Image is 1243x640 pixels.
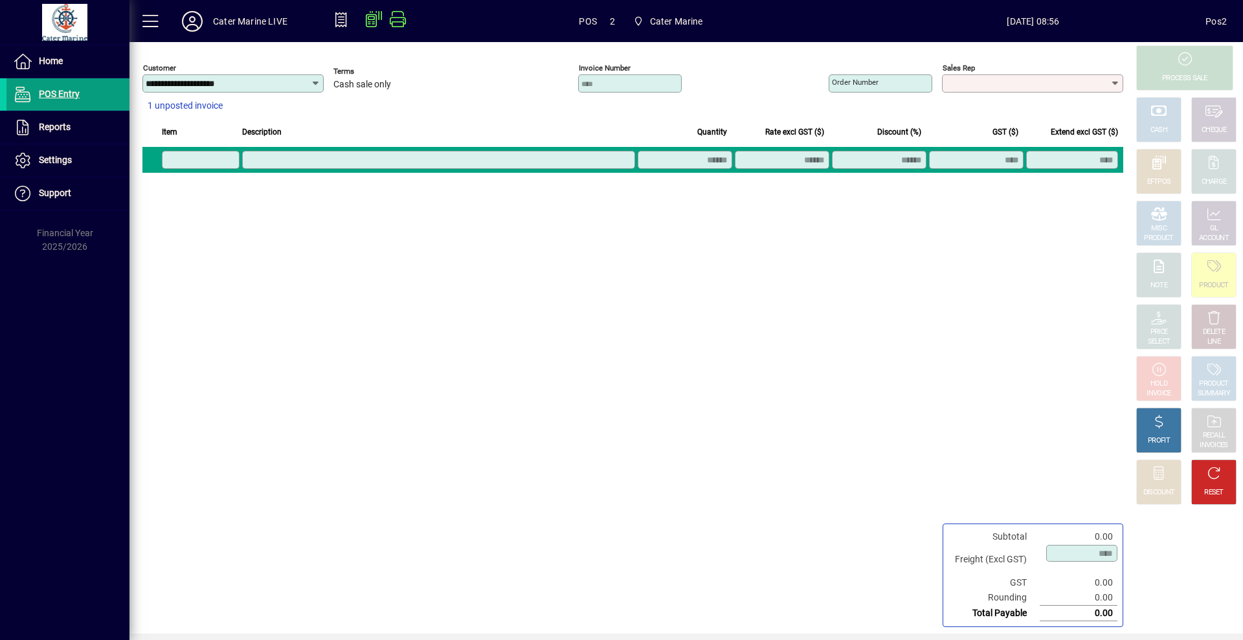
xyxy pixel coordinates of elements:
td: 0.00 [1040,575,1117,590]
mat-label: Customer [143,63,176,72]
div: Cater Marine LIVE [213,11,287,32]
span: Description [242,125,282,139]
div: LINE [1207,337,1220,347]
mat-label: Order number [832,78,879,87]
span: Quantity [697,125,727,139]
div: DISCOUNT [1143,488,1174,498]
div: PRODUCT [1199,281,1228,291]
div: NOTE [1150,281,1167,291]
td: Freight (Excl GST) [948,544,1040,575]
td: Subtotal [948,529,1040,544]
span: Cater Marine [650,11,703,32]
span: Reports [39,122,71,132]
div: PROCESS SALE [1162,74,1207,83]
div: CASH [1150,126,1167,135]
span: Cash sale only [333,80,391,90]
div: PRODUCT [1144,234,1173,243]
div: ACCOUNT [1199,234,1229,243]
mat-label: Invoice number [579,63,631,72]
span: GST ($) [992,125,1018,139]
td: Total Payable [948,606,1040,621]
div: EFTPOS [1147,177,1171,187]
span: Settings [39,155,72,165]
span: Home [39,56,63,66]
span: Cater Marine [628,10,708,33]
span: 2 [610,11,615,32]
span: Support [39,188,71,198]
div: HOLD [1150,379,1167,389]
div: PROFIT [1148,436,1170,446]
td: 0.00 [1040,606,1117,621]
span: Terms [333,67,411,76]
span: POS Entry [39,89,80,99]
div: MISC [1151,224,1167,234]
a: Home [6,45,129,78]
a: Reports [6,111,129,144]
div: CHARGE [1202,177,1227,187]
div: RESET [1204,488,1224,498]
button: 1 unposted invoice [142,94,228,118]
td: GST [948,575,1040,590]
td: 0.00 [1040,529,1117,544]
div: GL [1210,224,1218,234]
span: Item [162,125,177,139]
span: [DATE] 08:56 [861,11,1206,32]
div: DELETE [1203,327,1225,337]
a: Settings [6,144,129,177]
td: 0.00 [1040,590,1117,606]
div: SUMMARY [1198,389,1230,399]
mat-label: Sales rep [943,63,975,72]
div: RECALL [1203,431,1226,441]
div: PRODUCT [1199,379,1228,389]
span: Discount (%) [877,125,921,139]
span: Rate excl GST ($) [765,125,824,139]
td: Rounding [948,590,1040,606]
div: Pos2 [1205,11,1227,32]
div: INVOICES [1200,441,1227,450]
div: SELECT [1148,337,1170,347]
div: CHEQUE [1202,126,1226,135]
button: Profile [172,10,213,33]
div: PRICE [1150,327,1168,337]
span: Extend excl GST ($) [1051,125,1118,139]
span: 1 unposted invoice [148,99,223,113]
a: Support [6,177,129,210]
div: INVOICE [1147,389,1170,399]
span: POS [579,11,597,32]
